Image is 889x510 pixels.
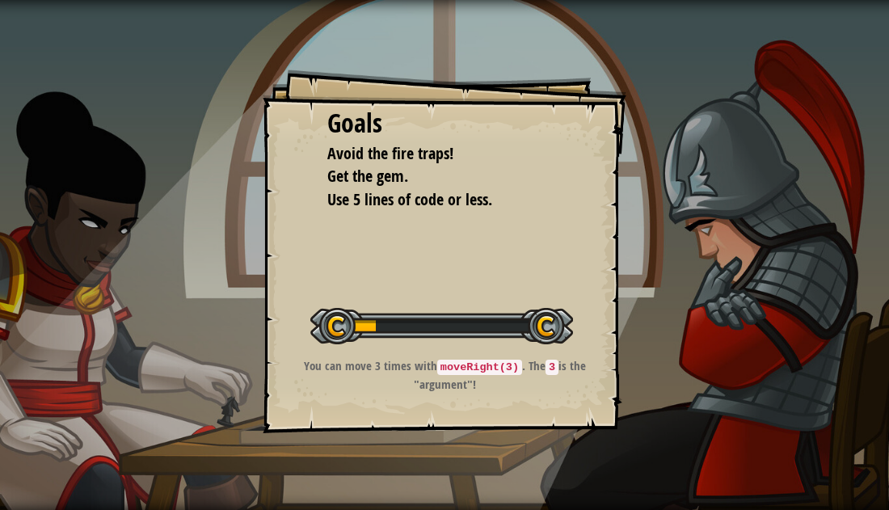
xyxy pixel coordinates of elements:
[327,165,408,187] span: Get the gem.
[327,105,562,142] div: Goals
[327,188,492,210] span: Use 5 lines of code or less.
[307,165,558,188] li: Get the gem.
[283,357,607,393] p: You can move 3 times with . The is the "argument"!
[307,188,558,212] li: Use 5 lines of code or less.
[307,142,558,166] li: Avoid the fire traps!
[327,142,453,164] span: Avoid the fire traps!
[546,360,558,375] code: 3
[437,360,522,375] code: moveRight(3)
